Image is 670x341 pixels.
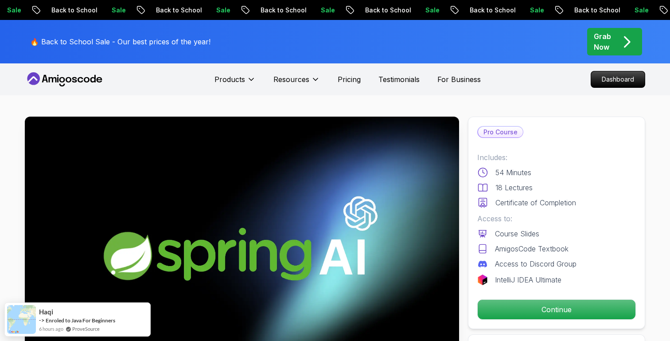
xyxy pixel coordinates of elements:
a: For Business [437,74,481,85]
span: 6 hours ago [39,325,63,333]
a: Enroled to Java For Beginners [46,317,115,324]
p: Sale [521,6,549,15]
button: Continue [477,299,636,320]
button: Products [214,74,256,92]
p: 18 Lectures [495,182,533,193]
p: Access to: [477,213,636,224]
p: Back to School [460,6,521,15]
p: Back to School [147,6,207,15]
p: Back to School [251,6,312,15]
p: Course Slides [495,228,539,239]
p: Products [214,74,245,85]
p: Back to School [565,6,625,15]
button: Resources [273,74,320,92]
p: Back to School [356,6,416,15]
p: Sale [102,6,131,15]
p: IntelliJ IDEA Ultimate [495,274,561,285]
p: Back to School [42,6,102,15]
p: Access to Discord Group [495,259,577,269]
span: -> [39,317,45,324]
p: AmigosCode Textbook [495,243,569,254]
p: Certificate of Completion [495,197,576,208]
p: Sale [416,6,444,15]
a: ProveSource [72,325,100,333]
img: provesource social proof notification image [7,305,36,334]
a: Pricing [338,74,361,85]
img: jetbrains logo [477,274,488,285]
p: Sale [625,6,654,15]
p: 🔥 Back to School Sale - Our best prices of the year! [30,36,210,47]
a: Dashboard [591,71,645,88]
p: Sale [312,6,340,15]
p: 54 Minutes [495,167,531,178]
p: Includes: [477,152,636,163]
p: Continue [478,300,635,319]
p: Dashboard [591,71,645,87]
span: haqi [39,308,53,316]
p: Grab Now [594,31,611,52]
p: Sale [207,6,235,15]
p: Resources [273,74,309,85]
a: Testimonials [378,74,420,85]
p: Pro Course [478,127,523,137]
